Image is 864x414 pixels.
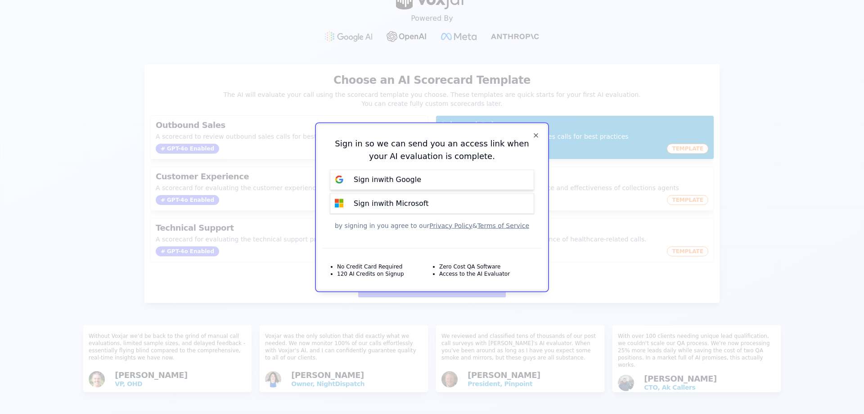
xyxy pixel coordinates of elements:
[330,169,534,190] button: Sign inwith Google
[354,198,428,209] p: Sign in with Microsoft
[330,193,534,214] button: Sign inwith Microsoft
[330,195,348,213] img: microsoft Sign in button
[477,221,529,230] button: Terms of Service
[330,171,348,189] img: google Sign in button
[337,270,404,277] li: 120 AI Credits on Signup
[439,270,510,277] li: Access to the AI Evaluator
[439,263,500,270] li: Zero Cost QA Software
[354,174,421,185] p: Sign in with Google
[330,137,534,162] div: Sign in so we can send you an access link when your AI evaluation is complete.
[429,221,472,230] button: Privacy Policy
[330,221,534,230] div: by signing in you agree to our &
[337,263,402,270] li: No Credit Card Required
